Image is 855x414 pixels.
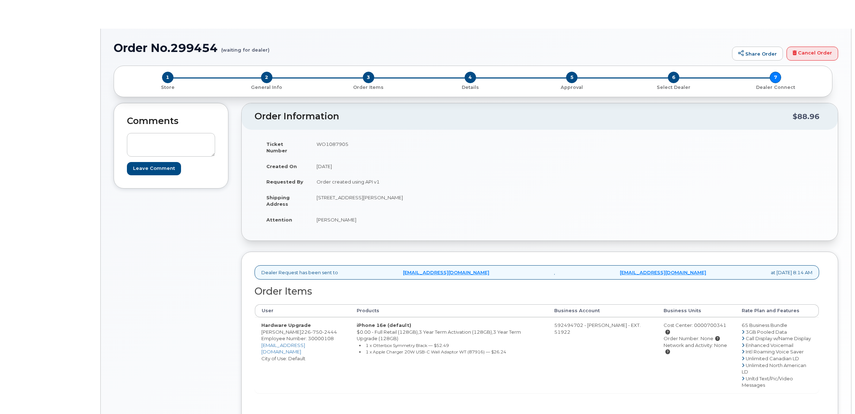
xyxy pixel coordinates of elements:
span: Employee Number: 30000108 [261,336,334,341]
span: 2 [261,72,272,83]
strong: Requested By [266,179,303,185]
span: 6 [668,72,679,83]
h1: Order No.299454 [114,42,728,54]
strong: Shipping Address [266,195,290,207]
span: 226 [301,329,337,335]
th: Products [350,304,548,317]
span: 1 [162,72,174,83]
td: 65 Business Bundle [735,317,819,393]
td: Order created using API v1 [310,174,535,190]
small: (waiting for dealer) [221,42,270,53]
small: 1 x Otterbox Symmetry Black — $52.49 [366,343,449,348]
th: Business Account [548,304,657,317]
a: 2 General Info [216,83,318,91]
h2: Comments [127,116,215,126]
td: WO1087905 [310,136,535,158]
a: 3 Order Items [318,83,419,91]
a: 6 Select Dealer [623,83,725,91]
div: Cost Center: 0000700341 [664,322,729,335]
p: Details [422,84,518,91]
span: Enhanced Voicemail [746,342,793,348]
h2: Order Items [255,286,819,297]
span: 4 [465,72,476,83]
span: 3GB Pooled Data [746,329,787,335]
td: [DATE] [310,158,535,174]
th: Rate Plan and Features [735,304,819,317]
td: [PERSON_NAME] [310,212,535,228]
input: Leave Comment [127,162,181,175]
strong: Attention [266,217,292,223]
a: [EMAIL_ADDRESS][DOMAIN_NAME] [620,269,706,276]
strong: Hardware Upgrade [261,322,311,328]
strong: iPhone 16e (default) [357,322,411,328]
div: $88.96 [793,110,820,123]
td: 592494702 - [PERSON_NAME] - EXT. 51922 [548,317,657,393]
a: [EMAIL_ADDRESS][DOMAIN_NAME] [261,342,305,355]
a: 1 Store [120,83,216,91]
span: 2444 [322,329,337,335]
small: 1 x Apple Charger 20W USB-C Wall Adaptor WT (87916) — $26.24 [366,349,506,354]
span: Call Display w/Name Display [746,336,811,341]
th: User [255,304,350,317]
p: Order Items [320,84,417,91]
span: 5 [566,72,578,83]
span: Unlimited North American LD [742,362,806,375]
span: Unltd Text/Pic/Video Messages [742,376,793,388]
strong: Created On [266,163,297,169]
h2: Order Information [255,111,793,122]
span: Unlimited Canadian LD [746,356,799,361]
p: General Info [219,84,315,91]
div: Dealer Request has been sent to , at [DATE] 8:14 AM [255,265,819,280]
div: Order Number: None [664,335,729,342]
th: Business Units [657,304,735,317]
p: Select Dealer [626,84,722,91]
a: 5 Approval [521,83,623,91]
span: 750 [311,329,322,335]
td: [PERSON_NAME] City of Use: Default [255,317,350,393]
span: Intl Roaming Voice Saver [746,349,804,354]
a: 4 Details [419,83,521,91]
strong: Ticket Number [266,141,287,154]
a: Share Order [732,47,783,61]
p: Store [123,84,213,91]
td: $0.00 - Full Retail (128GB),3 Year Term Activation (128GB),3 Year Term Upgrade (128GB) [350,317,548,393]
div: Network and Activity: None [664,342,729,355]
a: Cancel Order [787,47,838,61]
p: Approval [524,84,620,91]
a: [EMAIL_ADDRESS][DOMAIN_NAME] [403,269,489,276]
td: [STREET_ADDRESS][PERSON_NAME] [310,190,535,212]
span: 3 [363,72,374,83]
